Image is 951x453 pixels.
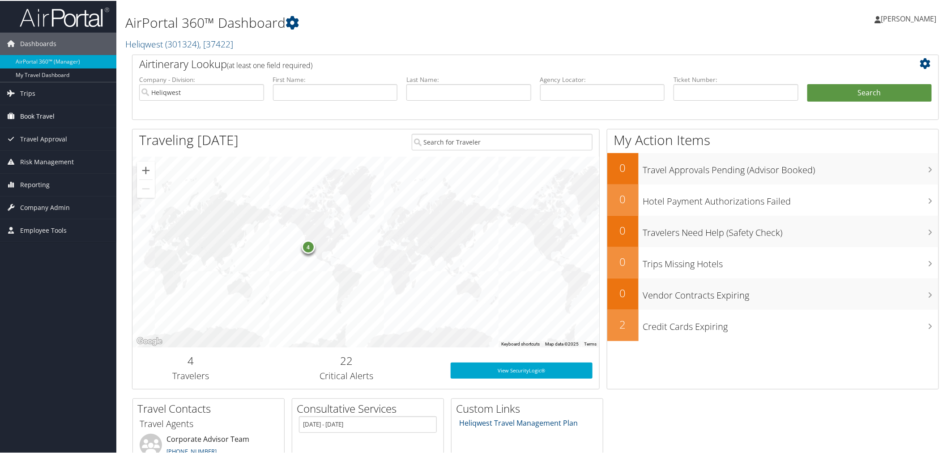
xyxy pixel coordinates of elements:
h2: Airtinerary Lookup [139,56,865,71]
input: Search for Traveler [412,133,593,150]
span: Map data ©2025 [545,341,579,346]
h3: Critical Alerts [256,369,437,381]
label: Agency Locator: [540,74,665,83]
label: Company - Division: [139,74,264,83]
span: Book Travel [20,104,55,127]
label: First Name: [273,74,398,83]
h3: Travel Agents [140,417,277,429]
span: Reporting [20,173,50,195]
h2: Travel Contacts [137,400,284,415]
button: Keyboard shortcuts [501,340,540,346]
h3: Trips Missing Hotels [643,252,939,269]
h2: 22 [256,352,437,368]
h2: 0 [607,159,639,175]
button: Zoom out [137,179,155,197]
h3: Hotel Payment Authorizations Failed [643,190,939,207]
span: Trips [20,81,35,104]
label: Last Name: [406,74,531,83]
div: 4 [301,239,315,253]
span: Travel Approval [20,127,67,150]
a: Terms (opens in new tab) [584,341,597,346]
span: [PERSON_NAME] [881,13,937,23]
a: 0Hotel Payment Authorizations Failed [607,184,939,215]
h1: AirPortal 360™ Dashboard [125,13,672,31]
a: Heliqwest [125,37,233,49]
a: View SecurityLogic® [451,362,593,378]
a: 0Travelers Need Help (Safety Check) [607,215,939,246]
h2: 0 [607,285,639,300]
span: Employee Tools [20,218,67,241]
h2: 0 [607,253,639,269]
h3: Travelers Need Help (Safety Check) [643,221,939,238]
h2: 2 [607,316,639,331]
img: Google [135,335,164,346]
img: airportal-logo.png [20,6,109,27]
a: 2Credit Cards Expiring [607,309,939,340]
span: , [ 37422 ] [199,37,233,49]
h2: 0 [607,191,639,206]
span: Company Admin [20,196,70,218]
h2: Consultative Services [297,400,444,415]
h3: Credit Cards Expiring [643,315,939,332]
label: Ticket Number: [674,74,798,83]
h2: 4 [139,352,243,368]
a: 0Vendor Contracts Expiring [607,278,939,309]
h3: Travel Approvals Pending (Advisor Booked) [643,158,939,175]
h1: My Action Items [607,130,939,149]
span: Risk Management [20,150,74,172]
span: Dashboards [20,32,56,54]
a: 0Travel Approvals Pending (Advisor Booked) [607,152,939,184]
span: ( 301324 ) [165,37,199,49]
h2: 0 [607,222,639,237]
span: (at least one field required) [227,60,312,69]
a: 0Trips Missing Hotels [607,246,939,278]
button: Search [807,83,932,101]
h1: Traveling [DATE] [139,130,239,149]
a: Open this area in Google Maps (opens a new window) [135,335,164,346]
h3: Travelers [139,369,243,381]
h2: Custom Links [456,400,603,415]
button: Zoom in [137,161,155,179]
a: [PERSON_NAME] [875,4,946,31]
h3: Vendor Contracts Expiring [643,284,939,301]
a: Heliqwest Travel Management Plan [460,417,578,427]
